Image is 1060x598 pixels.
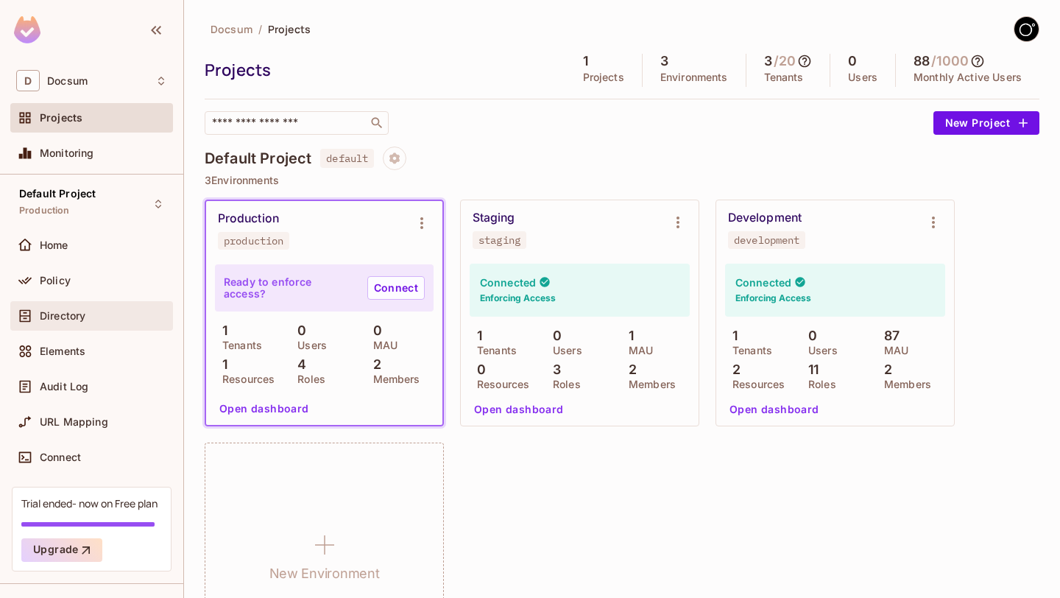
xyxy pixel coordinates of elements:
[1014,17,1039,41] img: GitStart-Docsum
[545,328,562,343] p: 0
[725,362,741,377] p: 2
[914,54,930,68] h5: 88
[47,75,88,87] span: Workspace: Docsum
[40,451,81,463] span: Connect
[735,275,791,289] h4: Connected
[583,54,588,68] h5: 1
[545,362,561,377] p: 3
[19,205,70,217] span: Production
[473,211,515,225] div: Staging
[366,340,397,351] p: MAU
[290,340,327,351] p: Users
[215,323,227,338] p: 1
[931,54,969,68] h5: / 1000
[621,328,634,343] p: 1
[224,276,356,300] p: Ready to enforce access?
[801,328,817,343] p: 0
[660,71,728,83] p: Environments
[205,149,311,167] h4: Default Project
[774,54,796,68] h5: / 20
[218,211,279,226] div: Production
[21,496,158,510] div: Trial ended- now on Free plan
[725,379,785,390] p: Resources
[215,357,227,372] p: 1
[21,538,102,562] button: Upgrade
[583,71,624,83] p: Projects
[877,362,892,377] p: 2
[407,208,437,238] button: Environment settings
[478,234,520,246] div: staging
[480,275,536,289] h4: Connected
[470,362,486,377] p: 0
[735,292,811,305] h6: Enforcing Access
[224,235,283,247] div: production
[728,211,802,225] div: Development
[848,71,877,83] p: Users
[367,276,425,300] a: Connect
[933,111,1039,135] button: New Project
[40,416,108,428] span: URL Mapping
[470,328,482,343] p: 1
[40,147,94,159] span: Monitoring
[366,373,420,385] p: Members
[877,345,908,356] p: MAU
[764,54,772,68] h5: 3
[268,22,311,36] span: Projects
[290,373,325,385] p: Roles
[734,234,799,246] div: development
[40,112,82,124] span: Projects
[764,71,804,83] p: Tenants
[919,208,948,237] button: Environment settings
[366,323,382,338] p: 0
[40,239,68,251] span: Home
[215,373,275,385] p: Resources
[468,398,570,421] button: Open dashboard
[621,345,653,356] p: MAU
[205,59,558,81] div: Projects
[545,345,582,356] p: Users
[848,54,857,68] h5: 0
[258,22,262,36] li: /
[19,188,96,200] span: Default Project
[480,292,556,305] h6: Enforcing Access
[213,397,315,421] button: Open dashboard
[725,345,772,356] p: Tenants
[877,328,900,343] p: 87
[40,275,71,286] span: Policy
[470,379,529,390] p: Resources
[545,379,581,390] p: Roles
[269,563,380,585] h1: New Environment
[660,54,668,68] h5: 3
[215,340,262,351] p: Tenants
[383,154,406,168] span: Project settings
[724,398,825,421] button: Open dashboard
[320,149,374,168] span: default
[663,208,693,237] button: Environment settings
[914,71,1022,83] p: Monthly Active Users
[621,379,676,390] p: Members
[366,357,381,372] p: 2
[801,362,819,377] p: 11
[725,328,738,343] p: 1
[40,345,85,357] span: Elements
[470,345,517,356] p: Tenants
[16,70,40,91] span: D
[290,323,306,338] p: 0
[40,310,85,322] span: Directory
[801,345,838,356] p: Users
[621,362,637,377] p: 2
[211,22,252,36] span: Docsum
[801,379,836,390] p: Roles
[40,381,88,393] span: Audit Log
[877,379,931,390] p: Members
[14,16,40,43] img: SReyMgAAAABJRU5ErkJggg==
[290,357,306,372] p: 4
[205,175,1039,186] p: 3 Environments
